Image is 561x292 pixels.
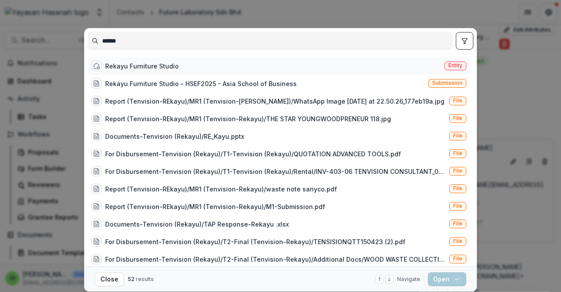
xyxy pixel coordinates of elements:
span: File [453,97,462,104]
span: File [453,203,462,209]
span: File [453,220,462,227]
div: Report (Tenvision-REkayu)/MR1 (Tenvision-Rekayu)/M1-Submission.pdf [105,202,325,211]
button: Open [428,272,466,286]
span: File [453,168,462,174]
span: File [453,133,462,139]
div: For Disbursement-Tenvision (Rekayu)/T2-Final (Tenvision-Rekayu)/Additional Docs/WOOD WASTE COLLEC... [105,255,446,264]
span: Navigate [397,275,420,283]
div: Rekayu Furniture Studio [105,61,179,71]
button: Close [95,272,124,286]
span: 52 [128,276,135,282]
div: Report (Tenvision-REkayu)/MR1 (Tenvision-[PERSON_NAME])/WhatsApp Image [DATE] at 22.50.26_177eb19... [105,97,444,106]
button: toggle filters [456,32,473,50]
span: File [453,150,462,156]
div: Rekayu Furniture Studio - HSEF2025 - Asia School of Business [105,79,297,88]
span: File [453,256,462,262]
span: results [136,276,154,282]
span: File [453,238,462,244]
div: For Disbursement-Tenvision (Rekayu)/T1-Tenvision (Rekayu)/Rental/INV-403-06 TENVISION CONSULTANT_... [105,167,446,176]
div: Report (Tenvision-REkayu)/MR1 (Tenvision-Rekayu)/waste note sanyco.pdf [105,184,337,194]
span: File [453,115,462,121]
div: Report (Tenvision-REkayu)/MR1 (Tenvision-Rekayu)/THE STAR YOUNGWOODPRENEUR 118.jpg [105,114,391,123]
div: For Disbursement-Tenvision (Rekayu)/T1-Tenvision (Rekayu)/QUOTATION ADVANCED TOOLS.pdf [105,149,401,159]
span: Submission [432,80,462,86]
div: Documents-Tenvision (Rekayu)/RE_Kayu.pptx [105,132,244,141]
div: Documents-Tenvision (Rekayu)/TAP Response-Rekayu .xlsx [105,220,289,229]
span: Entity [448,62,462,68]
span: File [453,185,462,191]
div: For Disbursement-Tenvision (Rekayu)/T2-Final (Tenvision-Rekayu)/TENSISIONQTT150423 (2).pdf [105,237,405,246]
